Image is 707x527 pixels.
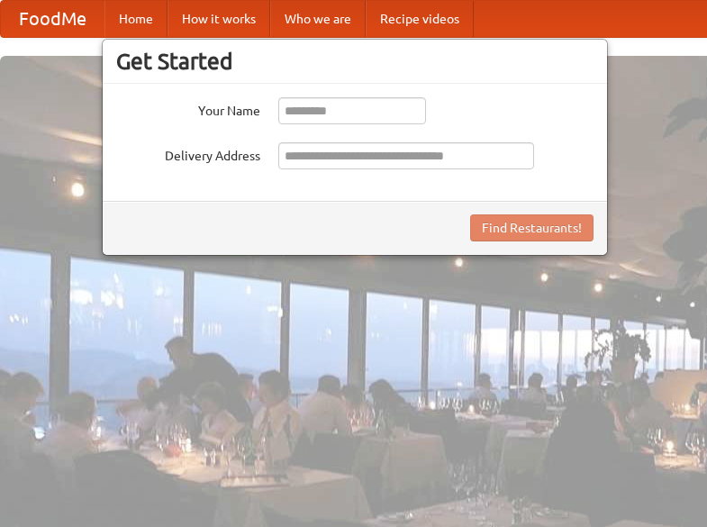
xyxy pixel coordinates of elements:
[470,214,594,241] button: Find Restaurants!
[1,1,104,37] a: FoodMe
[104,1,168,37] a: Home
[366,1,474,37] a: Recipe videos
[116,48,594,75] h3: Get Started
[270,1,366,37] a: Who we are
[116,142,260,165] label: Delivery Address
[116,97,260,120] label: Your Name
[168,1,270,37] a: How it works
